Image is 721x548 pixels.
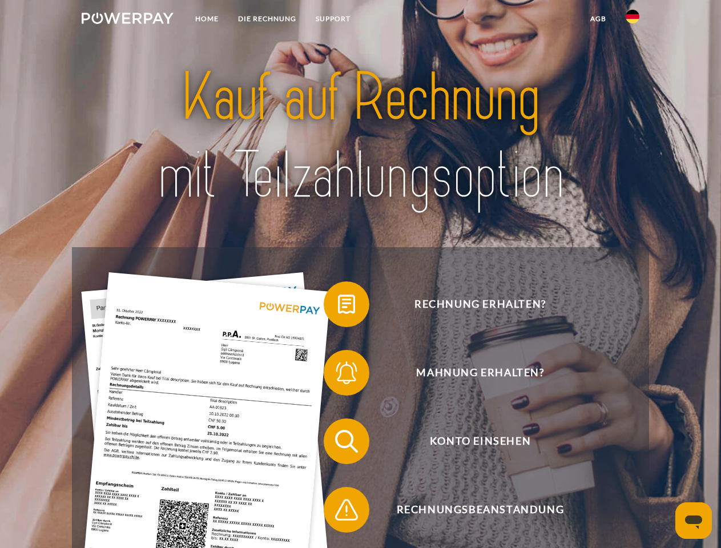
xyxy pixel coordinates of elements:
span: Konto einsehen [340,418,620,464]
a: DIE RECHNUNG [228,9,306,29]
a: Home [186,9,228,29]
img: title-powerpay_de.svg [109,55,612,219]
a: SUPPORT [306,9,360,29]
span: Rechnungsbeanstandung [340,487,620,533]
button: Mahnung erhalten? [324,350,621,396]
img: de [626,10,639,23]
button: Rechnung erhalten? [324,281,621,327]
img: qb_warning.svg [332,495,361,524]
span: Mahnung erhalten? [340,350,620,396]
button: Rechnungsbeanstandung [324,487,621,533]
img: qb_search.svg [332,427,361,456]
button: Konto einsehen [324,418,621,464]
a: agb [581,9,616,29]
img: qb_bill.svg [332,290,361,319]
img: qb_bell.svg [332,358,361,387]
span: Rechnung erhalten? [340,281,620,327]
iframe: Schaltfläche zum Öffnen des Messaging-Fensters [675,502,712,539]
img: logo-powerpay-white.svg [82,13,174,24]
